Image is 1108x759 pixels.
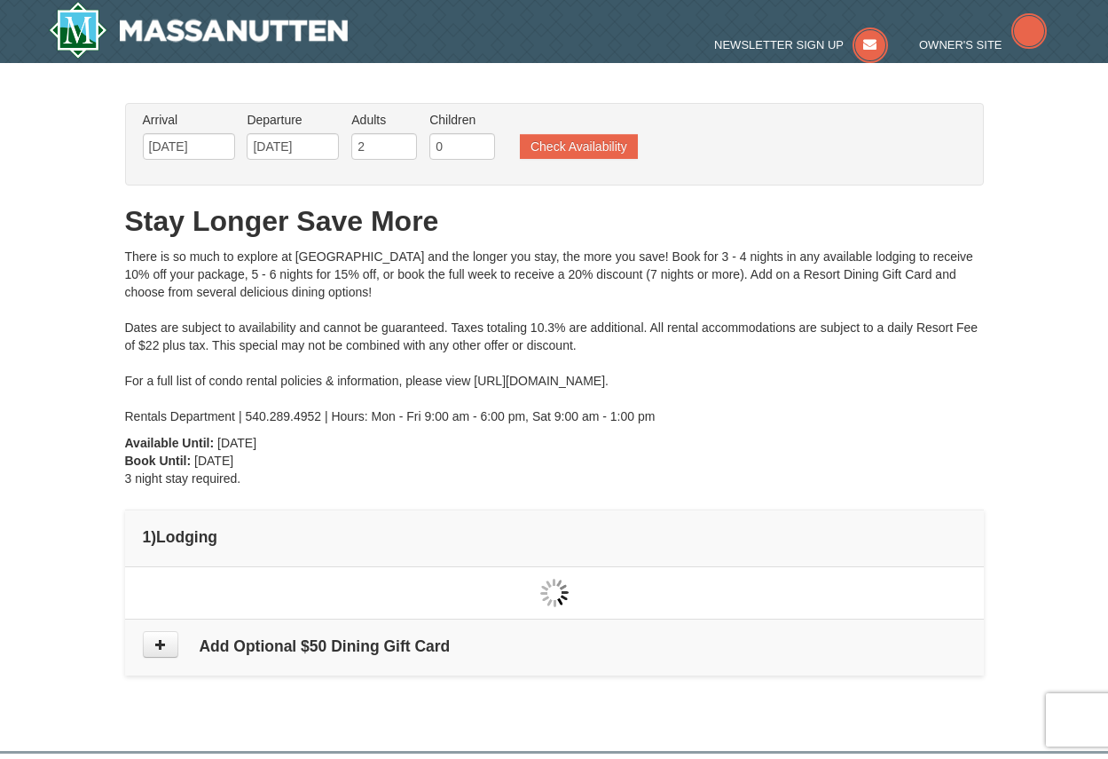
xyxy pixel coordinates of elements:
label: Departure [247,111,339,129]
a: Owner's Site [919,38,1047,51]
h1: Stay Longer Save More [125,203,984,239]
span: 3 night stay required. [125,471,241,486]
img: Massanutten Resort Logo [49,2,349,59]
h4: 1 Lodging [143,528,966,546]
label: Adults [351,111,417,129]
a: Newsletter Sign Up [714,38,888,51]
a: Massanutten Resort [49,2,349,59]
strong: Book Until: [125,454,192,468]
strong: Available Until: [125,436,215,450]
span: [DATE] [194,454,233,468]
span: ) [151,528,156,546]
button: Check Availability [520,134,638,159]
div: There is so much to explore at [GEOGRAPHIC_DATA] and the longer you stay, the more you save! Book... [125,248,984,425]
label: Arrival [143,111,235,129]
span: Newsletter Sign Up [714,38,844,51]
label: Children [429,111,495,129]
span: [DATE] [217,436,256,450]
img: wait gif [540,579,569,607]
h4: Add Optional $50 Dining Gift Card [143,637,966,655]
span: Owner's Site [919,38,1002,51]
